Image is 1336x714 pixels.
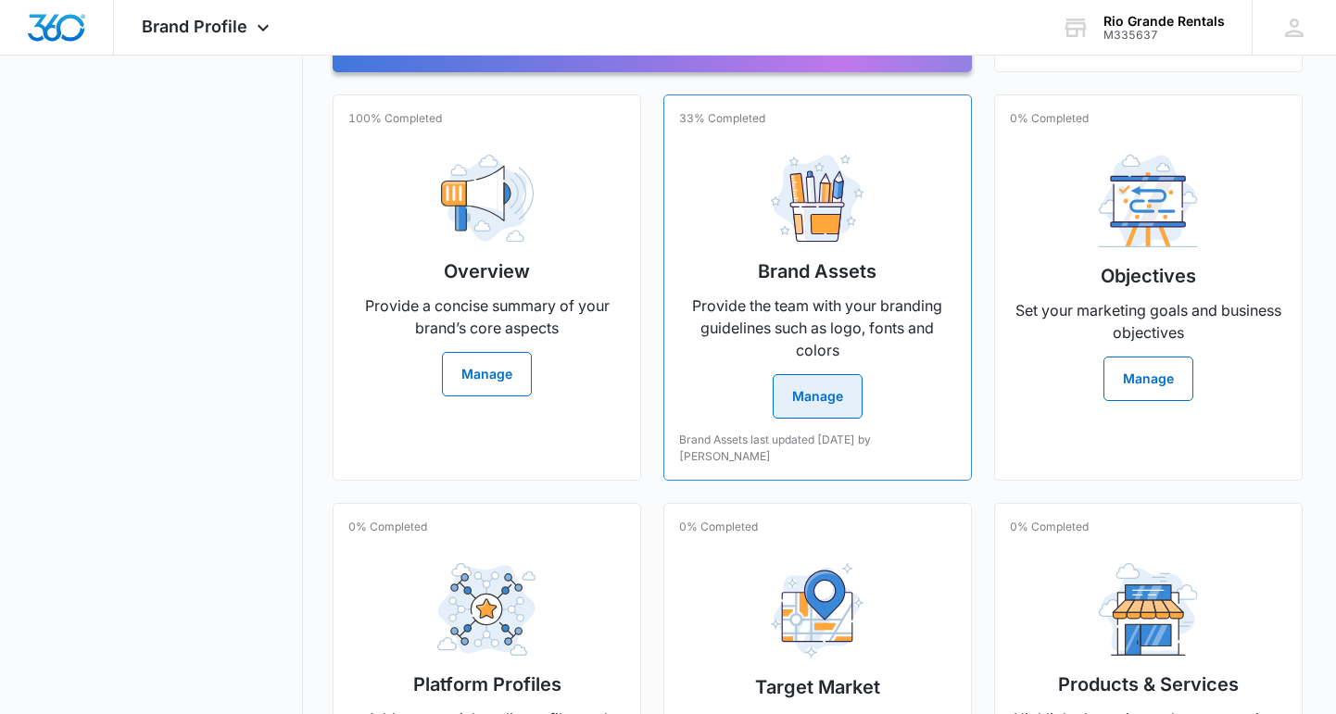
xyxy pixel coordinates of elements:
div: account name [1103,14,1225,29]
p: Provide a concise summary of your brand’s core aspects [348,294,625,339]
p: Set your marketing goals and business objectives [1010,299,1287,344]
h2: Target Market [755,673,880,701]
h2: Objectives [1101,262,1196,290]
h2: Platform Profiles [413,670,561,698]
button: Manage [1103,357,1193,401]
button: Manage [442,352,532,396]
a: 0% CompletedObjectivesSet your marketing goals and business objectivesManage [994,94,1303,481]
a: 33% CompletedBrand AssetsProvide the team with your branding guidelines such as logo, fonts and c... [663,94,972,481]
button: Manage [773,374,863,419]
div: account id [1103,29,1225,42]
h2: Overview [444,257,530,285]
h2: Products & Services [1058,670,1239,698]
p: Provide the team with your branding guidelines such as logo, fonts and colors [679,294,956,361]
p: 100% Completed [348,110,442,127]
p: 0% Completed [348,519,427,535]
p: 0% Completed [679,519,758,535]
p: 33% Completed [679,110,765,127]
p: 0% Completed [1010,110,1089,127]
a: 100% CompletedOverviewProvide a concise summary of your brand’s core aspectsManage [333,94,641,481]
h2: Brand Assets [758,257,876,285]
p: 0% Completed [1010,519,1089,535]
p: Brand Assets last updated [DATE] by [PERSON_NAME] [679,432,956,465]
span: Brand Profile [142,17,247,36]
